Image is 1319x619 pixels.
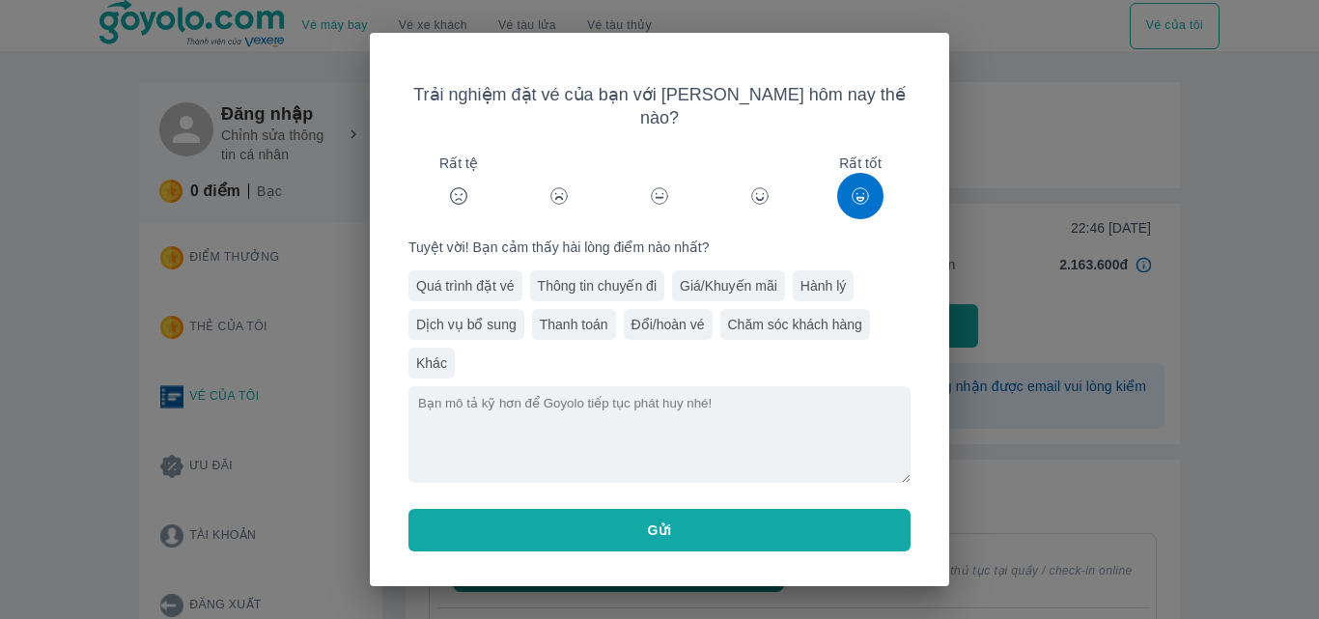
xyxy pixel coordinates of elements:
[408,348,455,379] div: Khác
[439,154,478,173] span: Rất tệ
[530,270,664,301] div: Thông tin chuyến đi
[532,309,616,340] div: Thanh toán
[672,270,785,301] div: Giá/Khuyến mãi
[720,309,870,340] div: Chăm sóc khách hàng
[408,238,911,257] span: Tuyệt vời! Bạn cảm thấy hài lòng điểm nào nhất?
[839,154,882,173] span: Rất tốt
[408,509,911,551] button: Gửi
[793,270,854,301] div: Hành lý
[408,309,524,340] div: Dịch vụ bổ sung
[624,309,713,340] div: Đổi/hoàn vé
[408,83,911,129] span: Trải nghiệm đặt vé của bạn với [PERSON_NAME] hôm nay thế nào?
[408,270,522,301] div: Quá trình đặt vé
[648,521,672,540] span: Gửi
